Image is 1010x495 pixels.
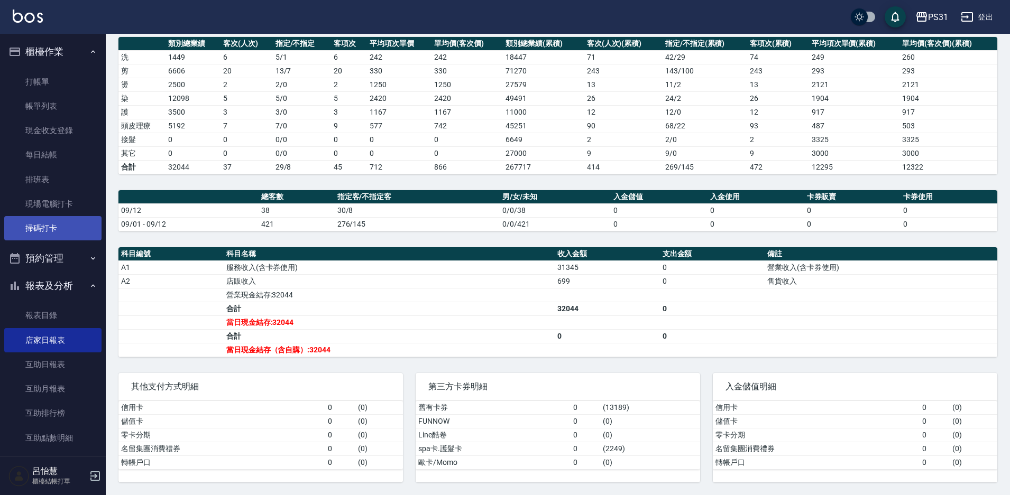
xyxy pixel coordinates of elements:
[224,274,555,288] td: 店販收入
[331,78,367,91] td: 2
[663,133,747,146] td: 2 / 0
[32,477,86,486] p: 櫃檯結帳打單
[713,428,920,442] td: 零卡分期
[118,401,403,470] table: a dense table
[355,442,403,455] td: ( 0 )
[809,64,900,78] td: 293
[4,70,102,94] a: 打帳單
[118,105,166,119] td: 護
[663,146,747,160] td: 9 / 0
[431,160,503,174] td: 866
[355,414,403,428] td: ( 0 )
[503,146,584,160] td: 27000
[950,401,997,415] td: ( 0 )
[809,133,900,146] td: 3325
[584,133,663,146] td: 2
[166,119,221,133] td: 5192
[118,50,166,64] td: 洗
[118,442,325,455] td: 名留集團消費禮券
[901,190,997,204] th: 卡券使用
[273,91,332,105] td: 5 / 0
[663,64,747,78] td: 143 / 100
[713,401,997,470] table: a dense table
[747,119,809,133] td: 93
[747,105,809,119] td: 12
[713,401,920,415] td: 信用卡
[221,37,273,51] th: 客次(人次)
[4,94,102,118] a: 帳單列表
[118,217,259,231] td: 09/01 - 09/12
[273,119,332,133] td: 7 / 0
[118,190,997,231] table: a dense table
[660,302,765,315] td: 0
[331,105,367,119] td: 3
[259,190,335,204] th: 總客數
[355,428,403,442] td: ( 0 )
[885,6,906,27] button: save
[431,133,503,146] td: 0
[503,160,584,174] td: 267717
[600,442,700,455] td: ( 2249 )
[4,192,102,216] a: 現場電腦打卡
[4,426,102,450] a: 互助點數明細
[663,160,747,174] td: 269/145
[118,428,325,442] td: 零卡分期
[166,160,221,174] td: 32044
[4,143,102,167] a: 每日結帳
[118,146,166,160] td: 其它
[765,247,997,261] th: 備註
[367,91,431,105] td: 2420
[221,50,273,64] td: 6
[899,50,997,64] td: 260
[224,329,555,343] td: 合計
[747,146,809,160] td: 9
[331,160,367,174] td: 45
[713,442,920,455] td: 名留集團消費禮券
[367,119,431,133] td: 577
[584,50,663,64] td: 71
[224,343,555,357] td: 當日現金結存（含自購）:32044
[431,37,503,51] th: 單均價(客次價)
[325,455,356,469] td: 0
[224,315,555,329] td: 當日現金結存:32044
[804,203,901,217] td: 0
[747,37,809,51] th: 客項次(累積)
[809,37,900,51] th: 平均項次單價(累積)
[118,64,166,78] td: 剪
[663,119,747,133] td: 68 / 22
[273,146,332,160] td: 0 / 0
[920,414,950,428] td: 0
[928,11,948,24] div: PS31
[500,203,611,217] td: 0/0/38
[4,450,102,474] a: 互助業績報表
[571,401,601,415] td: 0
[4,118,102,143] a: 現金收支登錄
[899,78,997,91] td: 2121
[118,91,166,105] td: 染
[500,217,611,231] td: 0/0/421
[325,428,356,442] td: 0
[555,274,660,288] td: 699
[503,37,584,51] th: 類別總業績(累積)
[166,64,221,78] td: 6606
[367,64,431,78] td: 330
[8,465,30,487] img: Person
[503,78,584,91] td: 27579
[331,37,367,51] th: 客項次
[221,119,273,133] td: 7
[809,50,900,64] td: 249
[584,37,663,51] th: 客次(人次)(累積)
[273,50,332,64] td: 5 / 1
[726,381,985,392] span: 入金儲值明細
[416,428,571,442] td: Line酷卷
[221,78,273,91] td: 2
[4,303,102,328] a: 報表目錄
[4,352,102,377] a: 互助日報表
[118,37,997,174] table: a dense table
[32,466,86,477] h5: 呂怡慧
[899,64,997,78] td: 293
[367,160,431,174] td: 712
[331,64,367,78] td: 20
[431,64,503,78] td: 330
[899,146,997,160] td: 3000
